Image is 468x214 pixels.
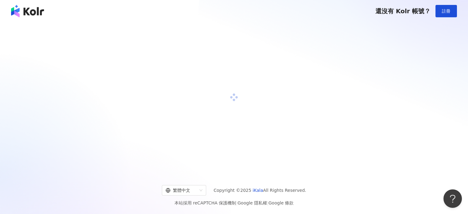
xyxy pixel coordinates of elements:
[375,7,430,15] span: 還沒有 Kolr 帳號？
[253,188,263,193] a: iKala
[11,5,44,17] img: logo
[214,187,306,194] span: Copyright © 2025 All Rights Reserved.
[267,200,269,205] span: |
[238,200,267,205] a: Google 隱私權
[435,5,457,17] button: 註冊
[268,200,294,205] a: Google 條款
[236,200,238,205] span: |
[442,9,450,14] span: 註冊
[166,185,197,195] div: 繁體中文
[443,189,462,208] iframe: Help Scout Beacon - Open
[174,199,294,207] span: 本站採用 reCAPTCHA 保護機制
